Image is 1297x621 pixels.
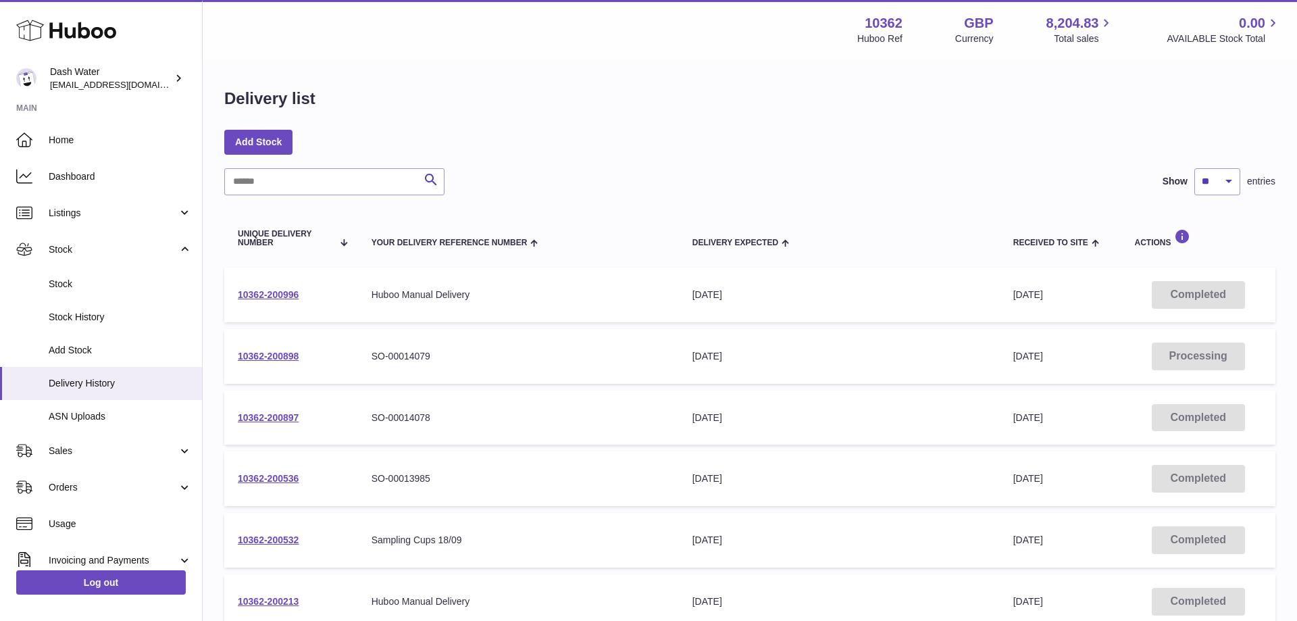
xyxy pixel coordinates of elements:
span: [DATE] [1013,412,1043,423]
div: Huboo Manual Delivery [372,595,665,608]
span: [EMAIL_ADDRESS][DOMAIN_NAME] [50,79,199,90]
span: 8,204.83 [1046,14,1099,32]
div: Dash Water [50,66,172,91]
div: [DATE] [692,289,986,301]
div: Huboo Manual Delivery [372,289,665,301]
a: 10362-200996 [238,289,299,300]
span: Unique Delivery Number [238,230,332,247]
span: Your Delivery Reference Number [372,239,528,247]
span: [DATE] [1013,473,1043,484]
div: Currency [955,32,994,45]
div: [DATE] [692,412,986,424]
span: Usage [49,518,192,530]
div: Actions [1134,229,1262,247]
span: [DATE] [1013,351,1043,362]
div: SO-00014079 [372,350,665,363]
span: [DATE] [1013,289,1043,300]
a: 10362-200536 [238,473,299,484]
h1: Delivery list [224,88,315,109]
a: 0.00 AVAILABLE Stock Total [1167,14,1281,45]
a: 10362-200898 [238,351,299,362]
div: Huboo Ref [857,32,902,45]
a: Log out [16,570,186,595]
span: Dashboard [49,170,192,183]
span: Invoicing and Payments [49,554,178,567]
div: [DATE] [692,350,986,363]
div: SO-00013985 [372,472,665,485]
a: 8,204.83 Total sales [1046,14,1115,45]
div: Sampling Cups 18/09 [372,534,665,547]
span: Total sales [1054,32,1114,45]
span: AVAILABLE Stock Total [1167,32,1281,45]
a: 10362-200532 [238,535,299,545]
div: [DATE] [692,595,986,608]
span: entries [1247,175,1275,188]
div: SO-00014078 [372,412,665,424]
a: 10362-200897 [238,412,299,423]
label: Show [1163,175,1188,188]
div: [DATE] [692,472,986,485]
span: Delivery Expected [692,239,778,247]
span: Stock History [49,311,192,324]
span: 0.00 [1239,14,1265,32]
span: Received to Site [1013,239,1088,247]
a: 10362-200213 [238,596,299,607]
span: Stock [49,278,192,291]
a: Add Stock [224,130,293,154]
span: Orders [49,481,178,494]
strong: 10362 [865,14,902,32]
img: orders@dash-water.com [16,68,36,89]
span: Add Stock [49,344,192,357]
span: Listings [49,207,178,220]
span: ASN Uploads [49,410,192,423]
span: [DATE] [1013,596,1043,607]
span: Home [49,134,192,147]
span: Sales [49,445,178,457]
strong: GBP [964,14,993,32]
span: [DATE] [1013,535,1043,545]
span: Stock [49,243,178,256]
div: [DATE] [692,534,986,547]
span: Delivery History [49,377,192,390]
